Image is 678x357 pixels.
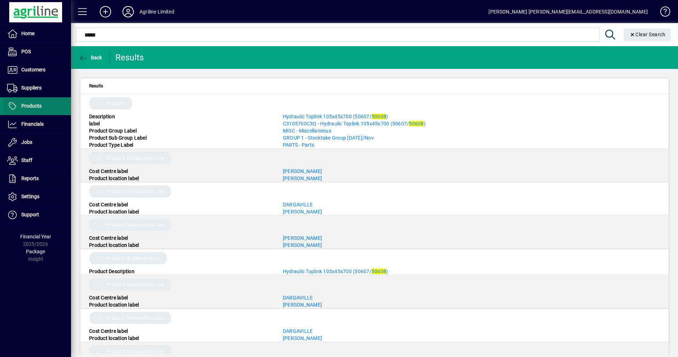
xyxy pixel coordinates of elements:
[21,67,45,72] span: Customers
[71,51,110,64] app-page-header-button: Back
[115,52,146,63] div: Results
[78,55,102,60] span: Back
[84,294,278,301] div: Cost Centre label
[4,206,71,224] a: Support
[4,97,71,115] a: Products
[106,100,125,107] span: Product
[283,269,388,274] span: Hydraulic Toplink 105x45x700 (50607/ )
[4,25,71,43] a: Home
[117,5,140,18] button: Profile
[20,234,51,239] span: Financial Year
[283,302,322,308] a: [PERSON_NAME]
[21,194,39,199] span: Settings
[4,170,71,188] a: Reports
[283,114,388,119] span: Hydraulic Toplink 105x45x700 (50607/ )
[283,202,313,207] a: DARGAVILLE
[629,32,666,37] span: Clear Search
[89,82,103,90] span: Results
[283,121,426,126] a: C3105700C3Q - Hydraulic Toplink 105x45x700 (50607/50608)
[21,139,32,145] span: Jobs
[4,115,71,133] a: Financials
[655,1,669,25] a: Knowledge Base
[21,212,39,217] span: Support
[26,249,45,254] span: Package
[84,134,278,141] div: Product Sub Group Label
[84,268,278,275] div: Product Description
[283,135,374,141] a: GROUP 1 - Stocktake Group [DATE]/Nov
[84,168,278,175] div: Cost Centre label
[283,235,322,241] a: [PERSON_NAME]
[4,43,71,61] a: POS
[21,157,32,163] span: Staff
[84,328,278,335] div: Cost Centre label
[84,175,278,182] div: Product location label
[283,242,322,248] a: [PERSON_NAME]
[21,31,34,36] span: Home
[84,120,278,127] div: label
[106,155,164,162] span: Product Transaction Line
[4,61,71,79] a: Customers
[140,6,174,17] div: Agriline Limited
[283,175,322,181] a: [PERSON_NAME]
[84,335,278,342] div: Product location label
[84,208,278,215] div: Product location label
[4,134,71,151] a: Jobs
[4,152,71,169] a: Staff
[283,295,313,301] a: DARGAVILLE
[283,121,426,126] span: C3105700C3Q - Hydraulic Toplink 105x45x700 (50607/ )
[106,255,160,262] span: Product Stocktake Line
[4,79,71,97] a: Suppliers
[283,209,322,215] a: [PERSON_NAME]
[283,269,388,274] a: Hydraulic Toplink 105x45x700 (50607/50608)
[106,221,164,228] span: Product Transaction Line
[106,281,164,288] span: Product Transaction Line
[283,128,331,134] a: MISC - Miscellaneous
[84,113,278,120] div: Description
[21,103,42,109] span: Products
[21,85,42,91] span: Suppliers
[21,121,44,127] span: Financials
[106,188,164,195] span: Product Transaction Line
[283,114,388,119] a: Hydraulic Toplink 105x45x700 (50607/50608)
[21,49,31,54] span: POS
[4,188,71,206] a: Settings
[409,121,423,126] em: 50608
[106,314,164,321] span: Product Transaction Line
[283,168,322,174] a: [PERSON_NAME]
[84,301,278,308] div: Product location label
[488,6,648,17] div: [PERSON_NAME] [PERSON_NAME][EMAIL_ADDRESS][DOMAIN_NAME]
[94,5,117,18] button: Add
[77,51,104,64] button: Back
[106,348,164,355] span: Product Transaction Line
[84,127,278,134] div: Product Group Label
[283,328,313,334] a: DARGAVILLE
[624,28,671,41] button: Clear
[372,114,386,119] em: 50608
[21,175,39,181] span: Reports
[283,335,322,341] a: [PERSON_NAME]
[84,141,278,148] div: Product Type Label
[283,142,314,148] a: PARTS - Parts
[372,269,386,274] em: 50608
[84,201,278,208] div: Cost Centre label
[84,242,278,249] div: Product location label
[84,234,278,242] div: Cost Centre label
